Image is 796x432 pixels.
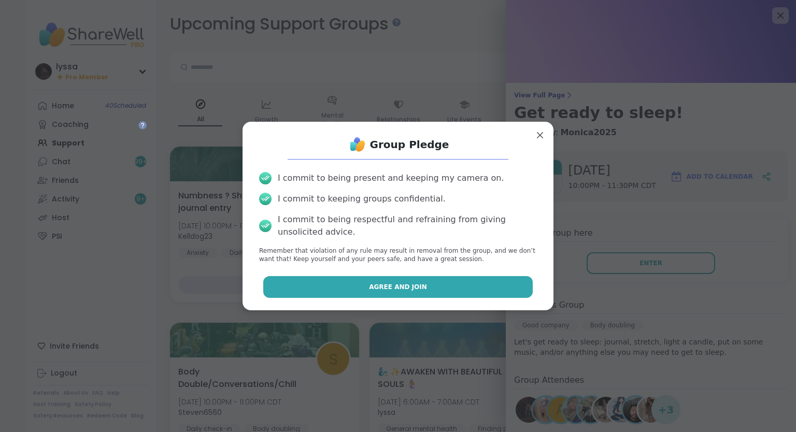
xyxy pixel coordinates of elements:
[369,282,427,292] span: Agree and Join
[263,276,533,298] button: Agree and Join
[278,193,446,205] div: I commit to keeping groups confidential.
[278,172,504,184] div: I commit to being present and keeping my camera on.
[259,247,537,264] p: Remember that violation of any rule may result in removal from the group, and we don’t want that!...
[370,137,449,152] h1: Group Pledge
[347,134,368,155] img: ShareWell Logo
[138,121,147,129] iframe: Spotlight
[278,213,537,238] div: I commit to being respectful and refraining from giving unsolicited advice.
